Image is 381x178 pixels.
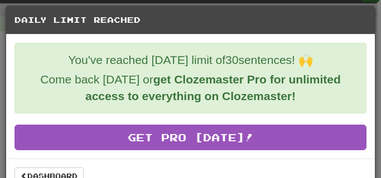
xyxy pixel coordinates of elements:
p: Come back [DATE] or [23,71,358,105]
p: You've reached [DATE] limit of 30 sentences! 🙌 [23,52,358,68]
strong: get Clozemaster Pro for unlimited access to everything on Clozemaster! [85,73,341,102]
h5: Daily Limit Reached [15,14,366,26]
a: Get Pro [DATE]! [15,125,366,150]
